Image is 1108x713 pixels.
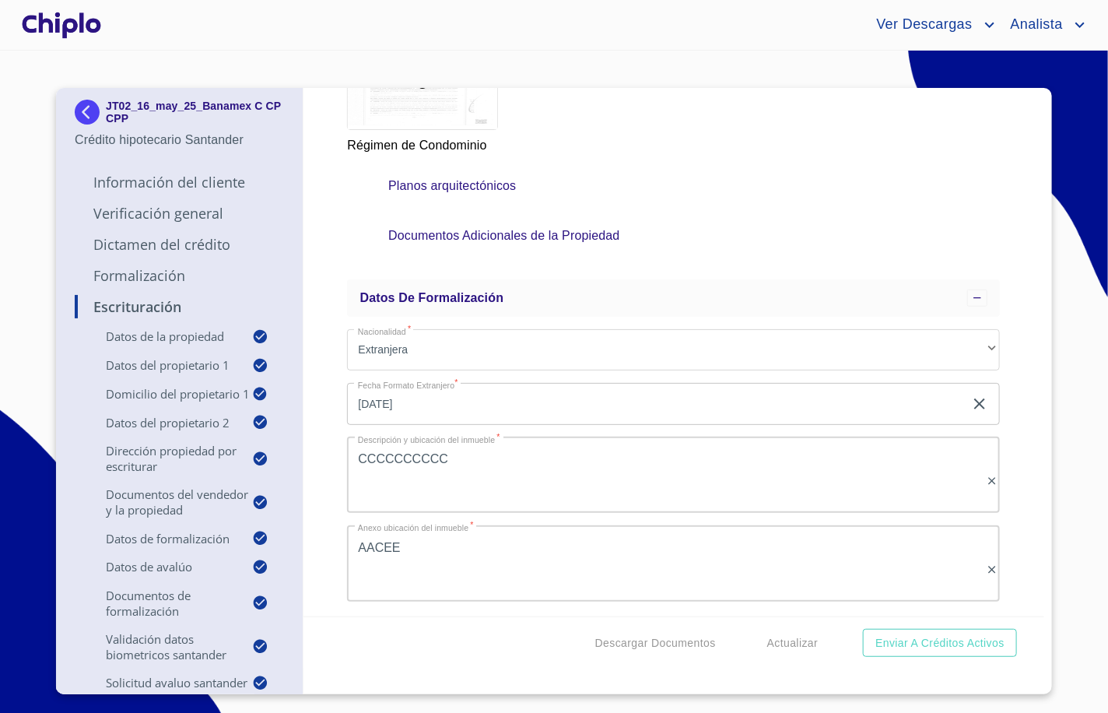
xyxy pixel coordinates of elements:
[864,12,980,37] span: Ver Descargas
[863,629,1017,658] button: Enviar a Créditos Activos
[358,540,980,599] textarea: AACEE
[595,634,716,653] span: Descargar Documentos
[75,100,106,125] img: Docupass spot blue
[75,675,252,690] p: Solicitud Avaluo Santander
[75,386,252,402] p: Domicilio del Propietario 1
[347,279,1000,317] div: Datos de Formalización
[75,328,252,344] p: Datos de la propiedad
[75,266,284,285] p: Formalización
[347,130,496,155] p: Régimen de Condominio
[75,235,284,254] p: Dictamen del Crédito
[359,291,503,304] span: Datos de Formalización
[75,631,252,662] p: Validación Datos Biometricos Santander
[358,451,980,511] textarea: CCCCCCCCCC
[75,173,284,191] p: Información del Cliente
[75,531,252,546] p: Datos de Formalización
[999,12,1071,37] span: Analista
[75,204,284,223] p: Verificación General
[75,443,252,474] p: Dirección Propiedad por Escriturar
[875,634,1005,653] span: Enviar a Créditos Activos
[75,415,252,430] p: Datos del propietario 2
[388,227,959,245] p: Documentos Adicionales de la Propiedad
[999,12,1089,37] button: account of current user
[986,475,998,487] button: clear input
[347,329,1000,371] div: Extranjera
[75,357,252,373] p: Datos del propietario 1
[388,177,959,195] p: Planos arquitectónicos
[986,564,998,576] button: clear input
[75,100,284,131] div: JT02_16_may_25_Banamex C CP CPP
[106,100,284,125] p: JT02_16_may_25_Banamex C CP CPP
[75,559,252,574] p: Datos de Avalúo
[864,12,998,37] button: account of current user
[761,629,824,658] button: Actualizar
[75,297,284,316] p: Escrituración
[589,629,722,658] button: Descargar Documentos
[75,588,252,619] p: Documentos de Formalización
[75,486,252,518] p: Documentos del vendedor y la propiedad
[767,634,818,653] span: Actualizar
[75,131,284,149] p: Crédito hipotecario Santander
